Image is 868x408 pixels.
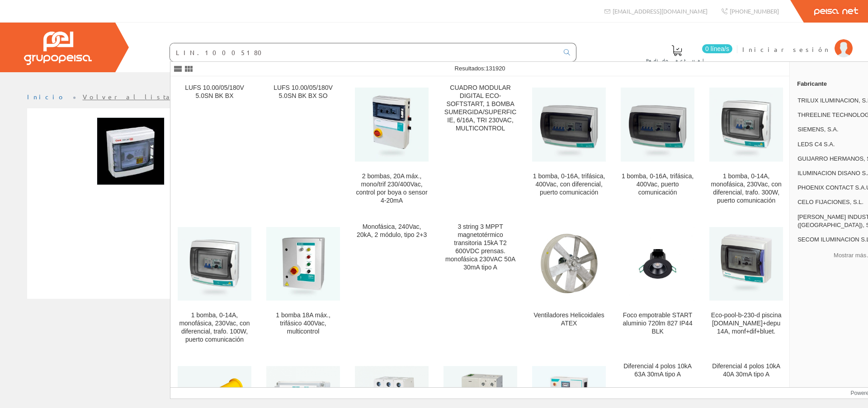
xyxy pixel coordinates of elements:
div: CUADRO MODULAR DIGITAL ECO-SOFTSTART, 1 BOMBA SUMERGIDA/SUPERFICIE, 6/16A, TRI 230VAC, MULTICONTROL [443,84,517,133]
div: 1 bomba, 0-16A, trifásica, 400Vac, con diferencial, puerto comunicación [532,172,606,197]
input: Buscar ... [170,43,558,61]
div: Diferencial 4 polos 10kA 63A 30mA tipo A [621,362,694,379]
a: 1 bomba 18A máx., trifásico 400Vac, multicontrol 1 bomba 18A máx., trifásico 400Vac, multicontrol [259,216,347,354]
div: Diferencial 4 polos 10kA 40A 30mA tipo A [709,362,783,379]
a: 2 bombas, 20A máx., mono/trif 230/400Vac, control por boya o sensor 4-20mA 2 bombas, 20A máx., mo... [348,77,436,215]
div: 2 bombas, 20A máx., mono/trif 230/400Vac, control por boya o sensor 4-20mA [355,172,429,205]
img: Ventiladores Helicoidales ATEX [532,227,606,301]
div: LUFS 10.00/05/180V 5.0SN BK BX [178,84,251,100]
a: 1 bomba, 0-14A, monofásica, 230Vac, con diferencial, trafo. 100W, puerto comunicación 1 bomba, 0-... [170,216,259,354]
span: 0 línea/s [702,44,732,53]
img: 1 bomba, 0-14A, monofásica, 230Vac, con diferencial, trafo. 100W, puerto comunicación [178,227,251,301]
a: Ventiladores Helicoidales ATEX Ventiladores Helicoidales ATEX [525,216,613,354]
a: Monofásica, 240Vac, 20kA, 2 módulo, tipo 2+3 [348,216,436,354]
a: 1 bomba, 0-16A, trifásica, 400Vac, puerto comunicación 1 bomba, 0-16A, trifásica, 400Vac, puerto ... [613,77,702,215]
img: Foco empotrable START aluminio 720lm 827 IP44 BLK [621,227,694,301]
div: 3 string 3 MPPT magnetotérmico transitoria 15kA T2 600VDC prensas. monofásica 230VAC 50A 30mA tipo A [443,223,517,272]
div: 1 bomba, 0-14A, monofásica, 230Vac, con diferencial, trafo. 300W, puerto comunicación [709,172,783,205]
a: 3 string 3 MPPT magnetotérmico transitoria 15kA T2 600VDC prensas. monofásica 230VAC 50A 30mA tipo A [436,216,524,354]
img: Eco-pool-b-230-d piscina prot.bom+depu 14A, monf+dif+bluet. [709,227,783,301]
a: 1 bomba, 0-16A, trifásica, 400Vac, con diferencial, puerto comunicación 1 bomba, 0-16A, trifásica... [525,77,613,215]
span: Resultados: [455,65,505,72]
span: 131920 [486,65,505,72]
img: 1 bomba, 0-14A, monofásica, 230Vac, con diferencial, trafo. 300W, puerto comunicación [709,88,783,161]
a: LUFS 10.00/05/180V 5.0SN BK BX SO [259,77,347,215]
img: 2 bombas, 20A máx., mono/trif 230/400Vac, control por boya o sensor 4-20mA [355,88,429,161]
div: 1 bomba, 0-16A, trifásica, 400Vac, puerto comunicación [621,172,694,197]
div: 1 bomba, 0-14A, monofásica, 230Vac, con diferencial, trafo. 100W, puerto comunicación [178,311,251,344]
div: LUFS 10.00/05/180V 5.0SN BK BX SO [266,84,340,100]
div: Monofásica, 240Vac, 20kA, 2 módulo, tipo 2+3 [355,223,429,239]
a: CUADRO MODULAR DIGITAL ECO-SOFTSTART, 1 BOMBA SUMERGIDA/SUPERFICIE, 6/16A, TRI 230VAC, MULTICONTROL [436,77,524,215]
img: 1 bomba 18A máx., trifásico 400Vac, multicontrol [266,227,340,301]
a: Eco-pool-b-230-d piscina prot.bom+depu 14A, monf+dif+bluet. Eco-pool-b-230-d piscina [DOMAIN_NAME... [702,216,790,354]
a: Volver al listado de productos [83,93,261,101]
a: LUFS 10.00/05/180V 5.0SN BK BX [170,77,259,215]
img: Foto artículo Cuad Protec 2ent-1sal 1000Vdc 40A sobret + fus ip65 Gave (150x150) [97,117,165,185]
span: [EMAIL_ADDRESS][DOMAIN_NAME] [613,7,708,15]
div: Eco-pool-b-230-d piscina [DOMAIN_NAME]+depu 14A, monf+dif+bluet. [709,311,783,336]
div: 1 bomba 18A máx., trifásico 400Vac, multicontrol [266,311,340,336]
span: Iniciar sesión [742,45,830,54]
a: Foco empotrable START aluminio 720lm 827 IP44 BLK Foco empotrable START aluminio 720lm 827 IP44 BLK [613,216,702,354]
a: 1 bomba, 0-14A, monofásica, 230Vac, con diferencial, trafo. 300W, puerto comunicación 1 bomba, 0-... [702,77,790,215]
a: Inicio [27,93,66,101]
div: Foco empotrable START aluminio 720lm 827 IP44 BLK [621,311,694,336]
span: [PHONE_NUMBER] [730,7,779,15]
img: 1 bomba, 0-16A, trifásica, 400Vac, con diferencial, puerto comunicación [532,88,606,161]
div: Ventiladores Helicoidales ATEX [532,311,606,328]
span: Pedido actual [646,56,708,65]
a: Iniciar sesión [742,37,853,46]
img: Grupo Peisa [24,32,92,65]
img: 1 bomba, 0-16A, trifásica, 400Vac, puerto comunicación [621,88,694,161]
